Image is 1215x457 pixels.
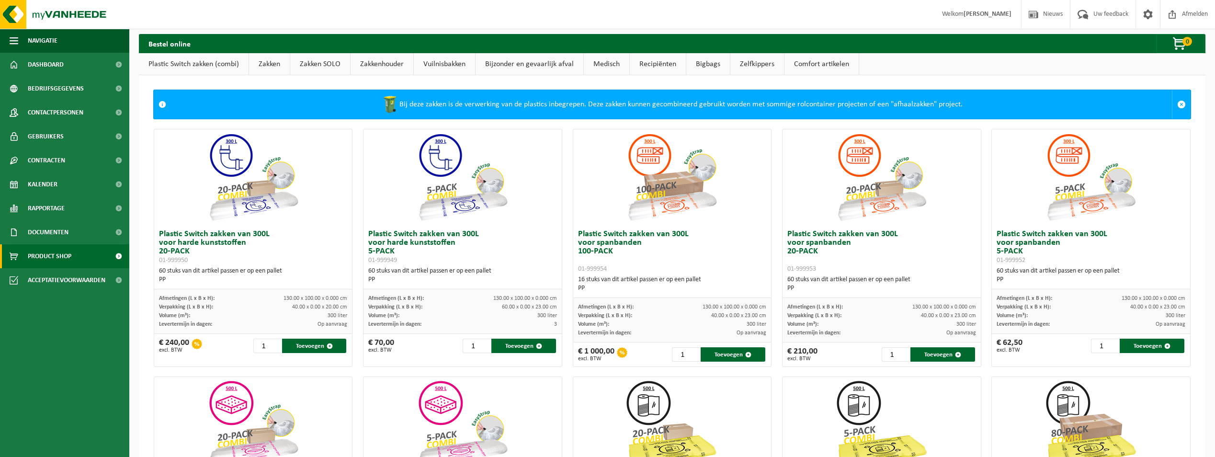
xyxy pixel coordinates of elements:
[1166,313,1185,319] span: 300 liter
[139,53,249,75] a: Plastic Switch zakken (combi)
[964,11,1011,18] strong: [PERSON_NAME]
[787,304,843,310] span: Afmetingen (L x B x H):
[578,284,767,293] div: PP
[1120,339,1184,353] button: Toevoegen
[28,101,83,125] span: Contactpersonen
[159,347,189,353] span: excl. BTW
[910,347,975,362] button: Toevoegen
[502,304,557,310] span: 60.00 x 0.00 x 23.00 cm
[491,339,556,353] button: Toevoegen
[912,304,976,310] span: 130.00 x 100.00 x 0.000 cm
[787,330,840,336] span: Levertermijn in dagen:
[463,339,490,353] input: 1
[686,53,730,75] a: Bigbags
[171,90,1172,119] div: Bij deze zakken is de verwerking van de plastics inbegrepen. Deze zakken kunnen gecombineerd gebr...
[368,275,557,284] div: PP
[787,230,976,273] h3: Plastic Switch zakken van 300L voor spanbanden 20-PACK
[159,230,348,264] h3: Plastic Switch zakken van 300L voor harde kunststoffen 20-PACK
[159,304,213,310] span: Verpakking (L x B x H):
[578,265,607,273] span: 01-999954
[415,129,511,225] img: 01-999949
[997,257,1025,264] span: 01-999952
[249,53,290,75] a: Zakken
[787,347,818,362] div: € 210,00
[578,275,767,293] div: 16 stuks van dit artikel passen er op een pallet
[747,321,766,327] span: 300 liter
[368,339,394,353] div: € 70,00
[159,321,212,327] span: Levertermijn in dagen:
[584,53,629,75] a: Medisch
[787,284,976,293] div: PP
[997,347,1022,353] span: excl. BTW
[956,321,976,327] span: 300 liter
[787,275,976,293] div: 60 stuks van dit artikel passen er op een pallet
[368,296,424,301] span: Afmetingen (L x B x H):
[1157,34,1204,53] button: 0
[578,304,634,310] span: Afmetingen (L x B x H):
[1091,339,1119,353] input: 1
[997,296,1052,301] span: Afmetingen (L x B x H):
[159,313,190,319] span: Volume (m³):
[834,129,930,225] img: 01-999953
[28,172,57,196] span: Kalender
[703,304,766,310] span: 130.00 x 100.00 x 0.000 cm
[159,267,348,284] div: 60 stuks van dit artikel passen er op een pallet
[997,230,1185,264] h3: Plastic Switch zakken van 300L voor spanbanden 5-PACK
[159,257,188,264] span: 01-999950
[28,53,64,77] span: Dashboard
[28,125,64,149] span: Gebruikers
[578,347,614,362] div: € 1 000,00
[997,304,1051,310] span: Verpakking (L x B x H):
[205,129,301,225] img: 01-999950
[284,296,347,301] span: 130.00 x 100.00 x 0.000 cm
[139,34,200,53] h2: Bestel online
[253,339,281,353] input: 1
[1130,304,1185,310] span: 40.00 x 0.00 x 23.00 cm
[630,53,686,75] a: Recipiënten
[578,313,632,319] span: Verpakking (L x B x H):
[730,53,784,75] a: Zelfkippers
[997,321,1050,327] span: Levertermijn in dagen:
[28,149,65,172] span: Contracten
[368,267,557,284] div: 60 stuks van dit artikel passen er op een pallet
[290,53,350,75] a: Zakken SOLO
[787,313,841,319] span: Verpakking (L x B x H):
[159,296,215,301] span: Afmetingen (L x B x H):
[159,339,189,353] div: € 240,00
[1156,321,1185,327] span: Op aanvraag
[368,304,422,310] span: Verpakking (L x B x H):
[787,265,816,273] span: 01-999953
[1043,129,1139,225] img: 01-999952
[318,321,347,327] span: Op aanvraag
[28,77,84,101] span: Bedrijfsgegevens
[578,356,614,362] span: excl. BTW
[578,330,631,336] span: Levertermijn in dagen:
[737,330,766,336] span: Op aanvraag
[997,313,1028,319] span: Volume (m³):
[368,230,557,264] h3: Plastic Switch zakken van 300L voor harde kunststoffen 5-PACK
[784,53,859,75] a: Comfort artikelen
[787,321,818,327] span: Volume (m³):
[946,330,976,336] span: Op aanvraag
[28,220,68,244] span: Documenten
[368,321,421,327] span: Levertermijn in dagen:
[997,275,1185,284] div: PP
[997,339,1022,353] div: € 62,50
[159,275,348,284] div: PP
[537,313,557,319] span: 300 liter
[882,347,909,362] input: 1
[368,257,397,264] span: 01-999949
[554,321,557,327] span: 3
[624,129,720,225] img: 01-999954
[921,313,976,319] span: 40.00 x 0.00 x 23.00 cm
[292,304,347,310] span: 40.00 x 0.00 x 20.00 cm
[368,347,394,353] span: excl. BTW
[1172,90,1191,119] a: Sluit melding
[414,53,475,75] a: Vuilnisbakken
[493,296,557,301] span: 130.00 x 100.00 x 0.000 cm
[672,347,700,362] input: 1
[28,196,65,220] span: Rapportage
[476,53,583,75] a: Bijzonder en gevaarlijk afval
[1122,296,1185,301] span: 130.00 x 100.00 x 0.000 cm
[282,339,347,353] button: Toevoegen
